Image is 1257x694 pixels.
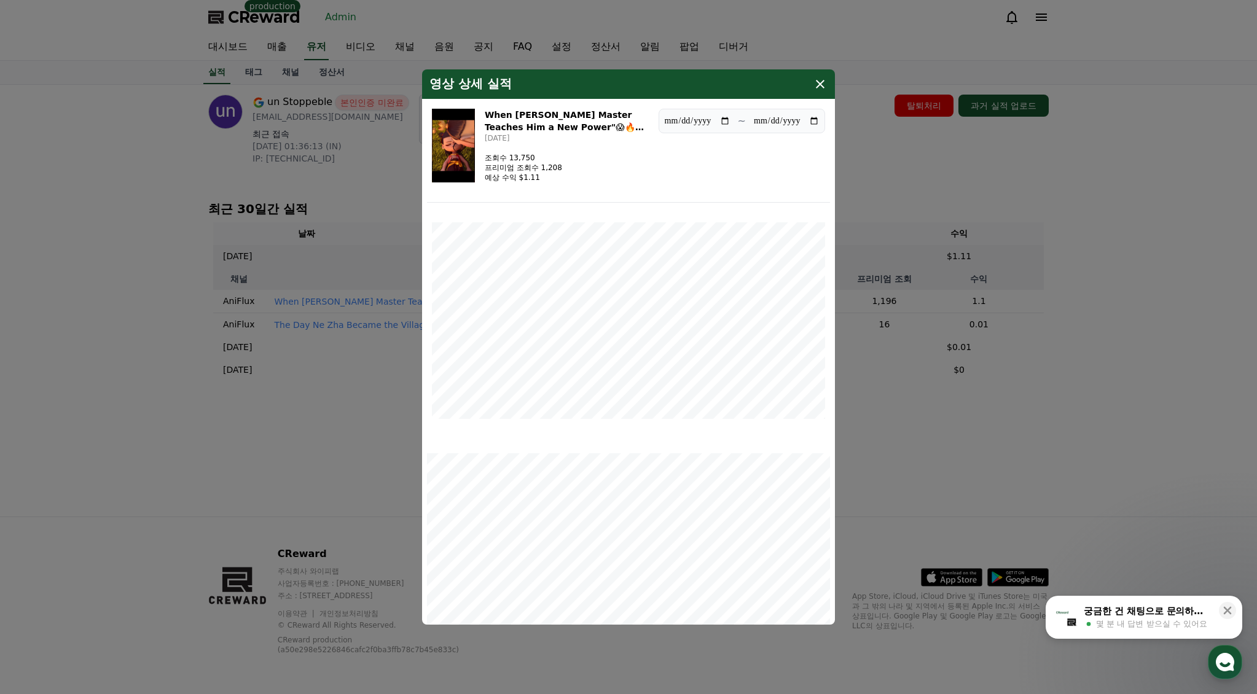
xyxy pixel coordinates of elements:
[485,133,649,143] p: [DATE]
[485,153,562,163] p: 조회수 13,750
[738,114,746,128] p: ~
[432,109,475,182] img: When Nezha’s Master Teaches Him a New Power"😱🔥 #localstarbinit
[485,173,562,182] p: 예상 수익 $1.11
[159,389,236,420] a: 설정
[4,389,81,420] a: 홈
[422,69,835,625] div: modal
[485,163,562,173] p: 프리미엄 조회수 1,208
[429,77,512,92] h4: 영상 상세 실적
[112,408,127,418] span: 대화
[39,408,46,418] span: 홈
[190,408,205,418] span: 설정
[485,109,649,133] h3: When [PERSON_NAME] Master Teaches Him a New Power"😱🔥 #localstarbinit
[81,389,159,420] a: 대화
